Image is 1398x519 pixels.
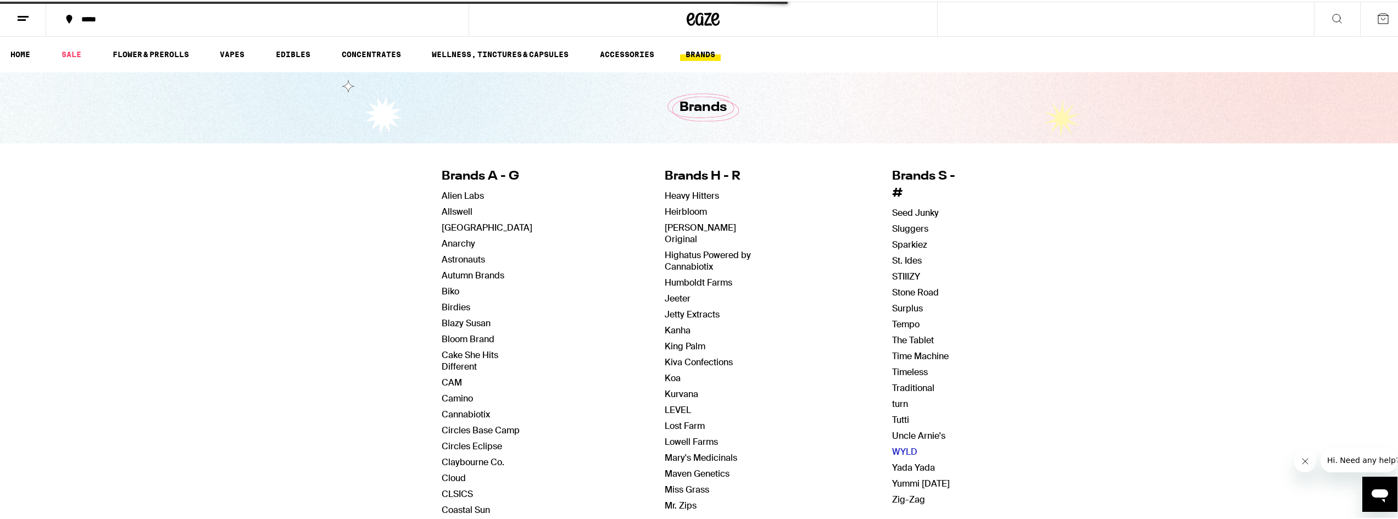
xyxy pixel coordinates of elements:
a: Stone Road [892,285,939,297]
a: VAPES [214,46,250,59]
a: turn [892,397,908,408]
a: Lowell Farms [665,434,718,446]
a: Surplus [892,301,923,312]
a: Blazy Susan [442,316,491,327]
a: Heavy Hitters [665,188,719,200]
a: St. Ides [892,253,922,265]
a: Cannabiotix [442,407,490,418]
a: STIIIZY [892,269,920,281]
a: Miss Grass [665,482,709,494]
a: Heirbloom [665,204,707,216]
a: Jetty Extracts [665,307,720,319]
a: [PERSON_NAME] Original [665,220,736,243]
a: Zig-Zag [892,492,925,504]
a: EDIBLES [270,46,316,59]
a: Time Machine [892,349,949,360]
a: Coastal Sun [442,503,490,514]
a: Lost Farm [665,418,705,430]
a: Uncle Arnie's [892,428,945,440]
a: Timeless [892,365,928,376]
a: ACCESSORIES [594,46,660,59]
a: Kurvana [665,387,698,398]
a: Circles Eclipse [442,439,502,450]
a: Camino [442,391,473,403]
a: Seed Junky [892,205,939,217]
a: HOME [5,46,36,59]
span: Hi. Need any help? [7,8,79,16]
a: Kiva Confections [665,355,733,366]
a: CLSICS [442,487,473,498]
iframe: Button to launch messaging window [1362,475,1397,510]
a: BRANDS [680,46,721,59]
a: CONCENTRATES [336,46,406,59]
a: Astronauts [442,252,485,264]
h4: Brands A - G [442,166,532,183]
a: Biko [442,284,459,295]
a: LEVEL [665,403,691,414]
a: Mary's Medicinals [665,450,737,462]
a: Koa [665,371,681,382]
a: WYLD [892,444,917,456]
a: Yummi [DATE] [892,476,950,488]
a: King Palm [665,339,705,350]
a: Traditional [892,381,934,392]
a: Allswell [442,204,472,216]
a: Autumn Brands [442,268,504,280]
a: WELLNESS, TINCTURES & CAPSULES [426,46,574,59]
a: Cake She Hits Different [442,348,498,371]
a: Circles Base Camp [442,423,520,434]
a: SALE [56,46,87,59]
a: Kanha [665,323,690,334]
a: CAM [442,375,462,387]
a: Claybourne Co. [442,455,504,466]
a: Cloud [442,471,466,482]
a: [GEOGRAPHIC_DATA] [442,220,532,232]
a: Humboldt Farms [665,275,732,287]
a: Jeeter [665,291,690,303]
a: Maven Genetics [665,466,729,478]
a: Mr. Zips [665,498,697,510]
a: Highatus Powered by Cannabiotix [665,248,751,271]
a: The Tablet [892,333,934,344]
a: Yada Yada [892,460,935,472]
h1: Brands [679,97,727,115]
a: Tempo [892,317,920,328]
a: Bloom Brand [442,332,494,343]
a: Birdies [442,300,470,311]
a: FLOWER & PREROLLS [107,46,194,59]
a: Anarchy [442,236,475,248]
h4: Brands S - # [892,166,965,200]
a: Sluggers [892,221,928,233]
a: Tutti [892,412,909,424]
h4: Brands H - R [665,166,760,183]
a: Sparkiez [892,237,927,249]
iframe: Close message [1294,449,1316,471]
a: Alien Labs [442,188,484,200]
iframe: Message from company [1321,447,1397,471]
